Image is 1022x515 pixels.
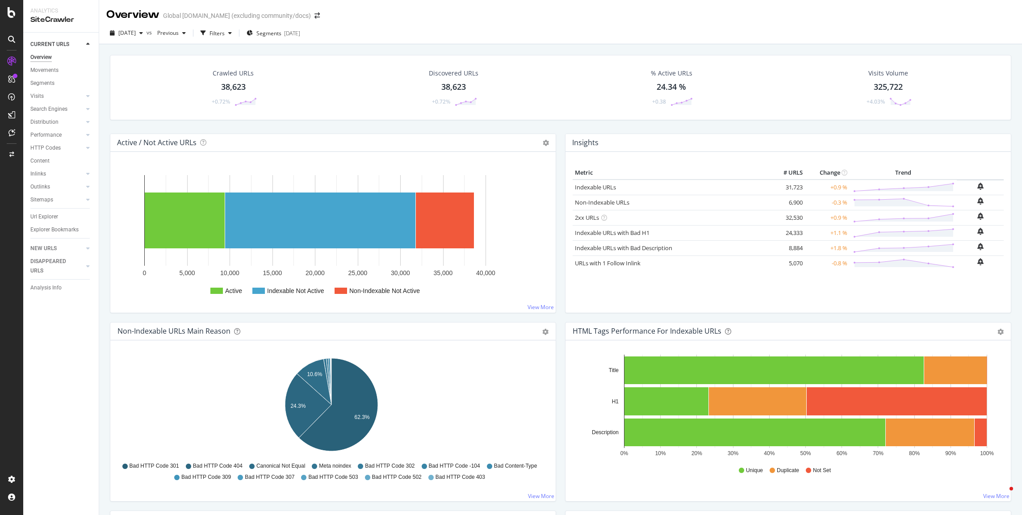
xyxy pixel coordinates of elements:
[769,210,805,225] td: 32,530
[117,355,545,458] div: A chart.
[764,450,775,456] text: 40%
[30,130,84,140] a: Performance
[117,166,545,306] svg: A chart.
[263,269,282,276] text: 15,000
[154,26,189,40] button: Previous
[777,467,799,474] span: Duplicate
[179,269,195,276] text: 5,000
[746,467,763,474] span: Unique
[30,105,84,114] a: Search Engines
[30,225,79,234] div: Explorer Bookmarks
[365,462,415,470] span: Bad HTTP Code 302
[769,166,805,180] th: # URLS
[769,195,805,210] td: 6,900
[874,81,903,93] div: 325,722
[30,195,53,205] div: Sitemaps
[267,287,324,294] text: Indexable Not Active
[391,269,410,276] text: 30,000
[181,473,231,481] span: Bad HTTP Code 309
[657,81,686,93] div: 24.34 %
[30,283,62,293] div: Analysis Info
[592,429,619,435] text: Description
[429,69,478,78] div: Discovered URLs
[873,450,884,456] text: 70%
[769,225,805,240] td: 24,333
[434,269,453,276] text: 35,000
[106,7,159,22] div: Overview
[652,98,666,105] div: +0.38
[655,450,666,456] text: 10%
[30,79,92,88] a: Segments
[319,462,351,470] span: Meta noindex
[30,92,44,101] div: Visits
[106,26,147,40] button: [DATE]
[575,214,599,222] a: 2xx URLs
[573,327,721,335] div: HTML Tags Performance for Indexable URLs
[805,195,850,210] td: -0.3 %
[983,492,1009,500] a: View More
[30,182,84,192] a: Outlinks
[945,450,956,456] text: 90%
[30,212,92,222] a: Url Explorer
[212,98,230,105] div: +0.72%
[30,66,59,75] div: Movements
[432,98,450,105] div: +0.72%
[813,467,831,474] span: Not Set
[30,66,92,75] a: Movements
[30,156,92,166] a: Content
[245,473,294,481] span: Bad HTTP Code 307
[354,414,369,420] text: 62.3%
[977,243,984,250] div: bell-plus
[651,69,692,78] div: % Active URLs
[284,29,300,37] div: [DATE]
[800,450,811,456] text: 50%
[30,283,92,293] a: Analysis Info
[977,228,984,235] div: bell-plus
[117,137,197,149] h4: Active / Not Active URLs
[977,258,984,265] div: bell-plus
[436,473,485,481] span: Bad HTTP Code 403
[575,198,629,206] a: Non-Indexable URLs
[573,355,1000,458] svg: A chart.
[30,156,50,166] div: Content
[980,450,994,456] text: 100%
[30,169,46,179] div: Inlinks
[117,327,230,335] div: Non-Indexable URLs Main Reason
[977,213,984,220] div: bell-plus
[154,29,179,37] span: Previous
[30,257,75,276] div: DISAPPEARED URLS
[143,269,147,276] text: 0
[30,169,84,179] a: Inlinks
[542,329,549,335] div: gear
[30,92,84,101] a: Visits
[441,81,466,93] div: 38,623
[30,244,57,253] div: NEW URLS
[30,257,84,276] a: DISAPPEARED URLS
[308,473,358,481] span: Bad HTTP Code 503
[868,69,908,78] div: Visits Volume
[805,210,850,225] td: +0.9 %
[30,40,69,49] div: CURRENT URLS
[163,11,311,20] div: Global [DOMAIN_NAME] (excluding community/docs)
[543,140,549,146] i: Options
[805,180,850,195] td: +0.9 %
[575,183,616,191] a: Indexable URLs
[30,212,58,222] div: Url Explorer
[769,240,805,255] td: 8,884
[349,287,420,294] text: Non-Indexable Not Active
[30,244,84,253] a: NEW URLS
[977,183,984,190] div: bell-plus
[197,26,235,40] button: Filters
[30,7,92,15] div: Analytics
[220,269,239,276] text: 10,000
[997,329,1004,335] div: gear
[805,240,850,255] td: +1.8 %
[30,195,84,205] a: Sitemaps
[30,143,61,153] div: HTTP Codes
[573,166,769,180] th: Metric
[30,130,62,140] div: Performance
[290,403,306,409] text: 24.3%
[575,259,641,267] a: URLs with 1 Follow Inlink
